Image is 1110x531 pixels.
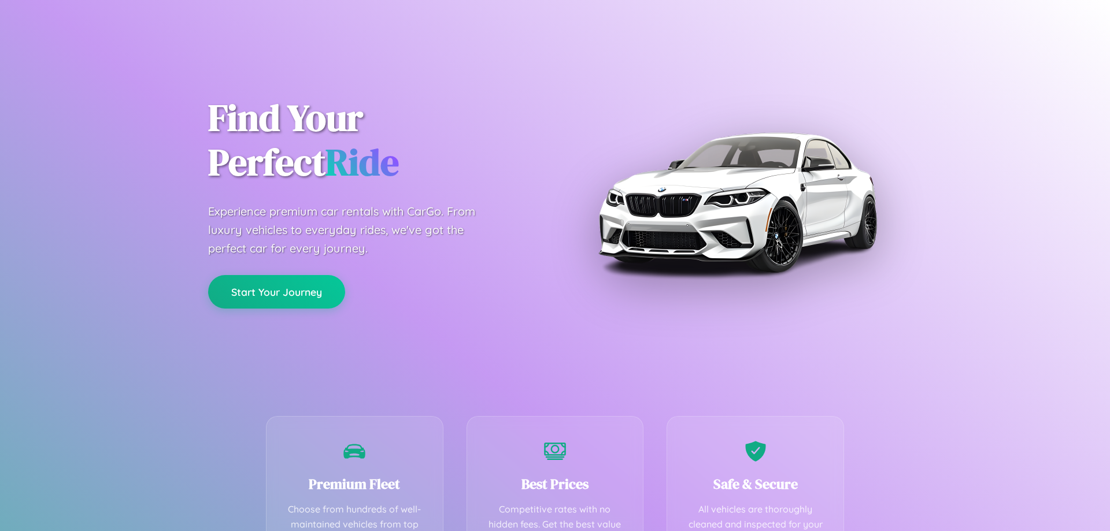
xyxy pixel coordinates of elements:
[208,202,497,258] p: Experience premium car rentals with CarGo. From luxury vehicles to everyday rides, we've got the ...
[208,275,345,309] button: Start Your Journey
[593,58,882,347] img: Premium BMW car rental vehicle
[484,474,626,493] h3: Best Prices
[208,96,538,185] h1: Find Your Perfect
[284,474,425,493] h3: Premium Fleet
[325,137,399,187] span: Ride
[684,474,826,493] h3: Safe & Secure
